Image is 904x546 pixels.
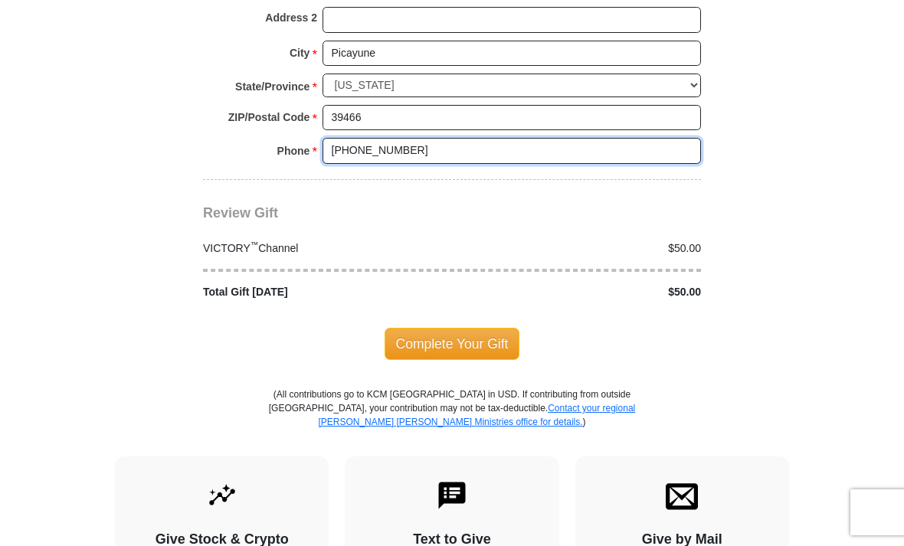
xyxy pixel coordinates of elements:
strong: City [290,42,310,64]
span: Complete Your Gift [385,328,520,360]
sup: ™ [251,240,259,249]
strong: ZIP/Postal Code [228,106,310,128]
div: $50.00 [452,284,709,300]
strong: Address 2 [265,7,317,28]
div: Total Gift [DATE] [195,284,453,300]
span: Review Gift [203,205,278,221]
strong: Phone [277,140,310,162]
img: give-by-stock.svg [206,479,238,512]
p: (All contributions go to KCM [GEOGRAPHIC_DATA] in USD. If contributing from outside [GEOGRAPHIC_D... [268,387,636,456]
img: text-to-give.svg [436,479,468,512]
div: $50.00 [452,240,709,257]
strong: State/Province [235,76,310,97]
div: VICTORY Channel [195,240,453,257]
a: Contact your regional [PERSON_NAME] [PERSON_NAME] Ministries office for details. [318,403,635,427]
img: envelope.svg [666,479,698,512]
